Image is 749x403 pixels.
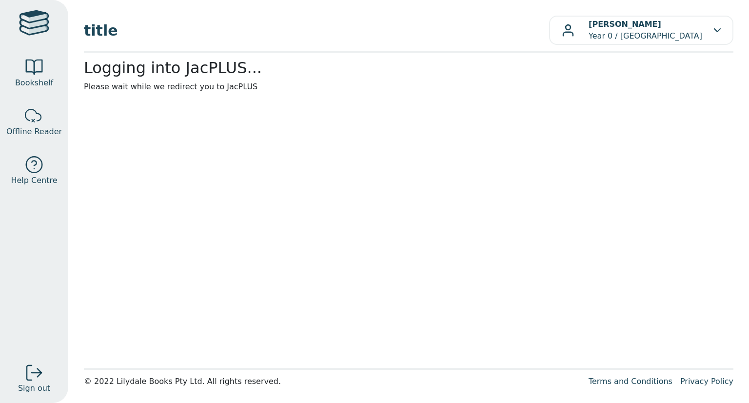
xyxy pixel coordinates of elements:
b: [PERSON_NAME] [589,20,661,29]
span: Sign out [18,383,50,394]
p: Year 0 / [GEOGRAPHIC_DATA] [589,19,702,42]
span: Offline Reader [6,126,62,138]
p: Please wait while we redirect you to JacPLUS [84,81,733,93]
span: Help Centre [11,175,57,186]
span: Bookshelf [15,77,53,89]
div: © 2022 Lilydale Books Pty Ltd. All rights reserved. [84,376,581,387]
h2: Logging into JacPLUS... [84,59,733,77]
a: Terms and Conditions [589,377,672,386]
a: Privacy Policy [680,377,733,386]
span: title [84,20,549,41]
button: [PERSON_NAME]Year 0 / [GEOGRAPHIC_DATA] [549,16,733,45]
